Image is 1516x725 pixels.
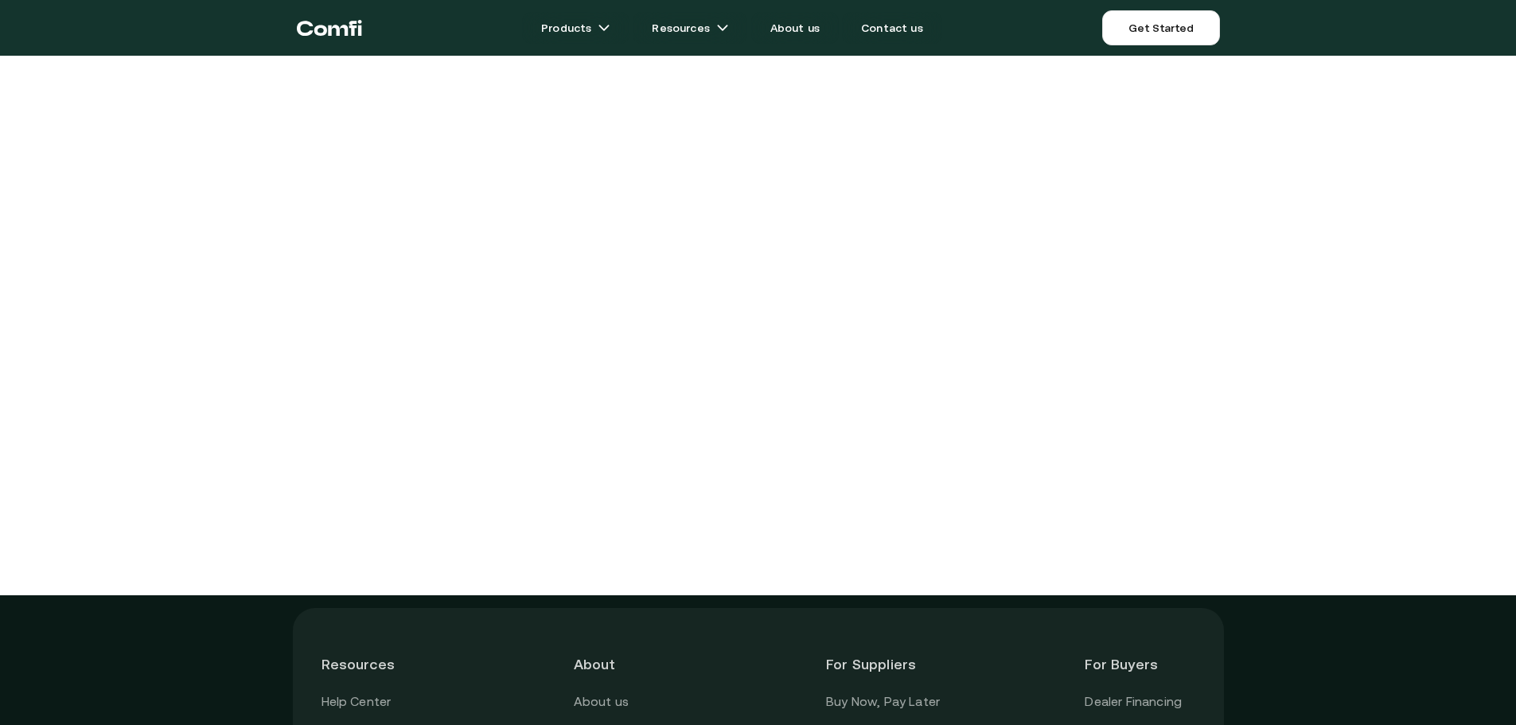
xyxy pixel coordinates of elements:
header: About [574,637,684,692]
img: arrow icons [716,21,729,34]
img: arrow icons [598,21,610,34]
a: Return to the top of the Comfi home page [297,4,362,52]
header: For Suppliers [826,637,942,692]
a: Buy Now, Pay Later [826,692,940,712]
a: About us [751,12,839,44]
iframe: Funding Deals through Comfi [417,143,1100,548]
header: For Buyers [1085,637,1194,692]
header: Resources [322,637,431,692]
a: Dealer Financing [1085,692,1182,712]
a: Productsarrow icons [522,12,629,44]
a: Contact us [842,12,942,44]
a: Get Started [1102,10,1219,45]
a: Help Center [322,692,392,712]
a: About us [574,692,629,712]
a: Resourcesarrow icons [633,12,747,44]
